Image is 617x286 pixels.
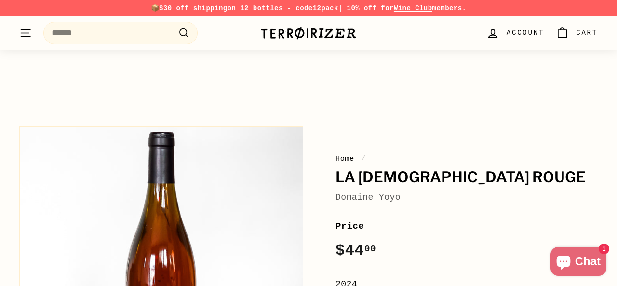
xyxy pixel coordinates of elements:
[335,153,598,164] nav: breadcrumbs
[394,4,432,12] a: Wine Club
[359,154,368,163] span: /
[481,19,550,47] a: Account
[335,154,354,163] a: Home
[159,4,228,12] span: $30 off shipping
[576,27,598,38] span: Cart
[19,3,598,14] p: 📦 on 12 bottles - code | 10% off for members.
[507,27,544,38] span: Account
[335,242,376,259] span: $44
[550,19,604,47] a: Cart
[313,4,338,12] strong: 12pack
[335,169,598,186] h1: La [DEMOGRAPHIC_DATA] Rouge
[364,244,376,254] sup: 00
[548,247,609,278] inbox-online-store-chat: Shopify online store chat
[335,192,401,202] a: Domaine Yoyo
[335,219,598,233] label: Price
